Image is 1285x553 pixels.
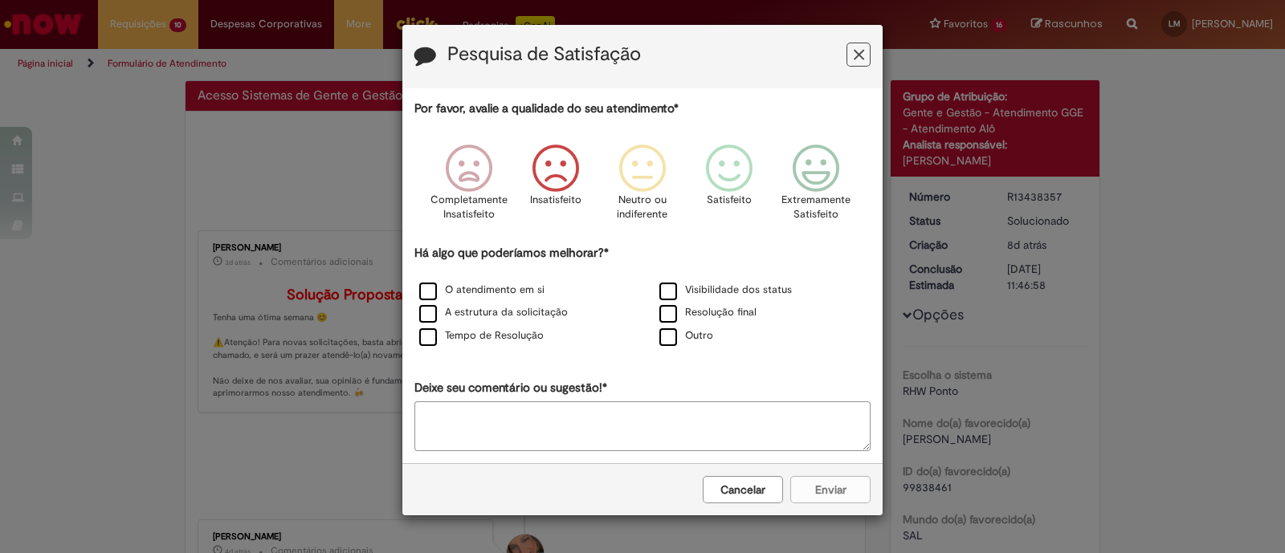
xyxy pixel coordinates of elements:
label: Resolução final [659,305,757,320]
label: Outro [659,328,713,344]
div: Completamente Insatisfeito [427,132,509,242]
label: Deixe seu comentário ou sugestão!* [414,380,607,396]
p: Completamente Insatisfeito [430,193,508,222]
label: Pesquisa de Satisfação [447,44,641,65]
label: Tempo de Resolução [419,328,544,344]
label: O atendimento em si [419,283,545,298]
label: Por favor, avalie a qualidade do seu atendimento* [414,100,679,117]
label: Visibilidade dos status [659,283,792,298]
div: Extremamente Satisfeito [775,132,857,242]
div: Insatisfeito [515,132,597,242]
p: Insatisfeito [530,193,581,208]
p: Satisfeito [707,193,752,208]
p: Extremamente Satisfeito [781,193,851,222]
div: Neutro ou indiferente [602,132,683,242]
button: Cancelar [703,476,783,503]
div: Há algo que poderíamos melhorar?* [414,245,871,348]
label: A estrutura da solicitação [419,305,568,320]
div: Satisfeito [688,132,770,242]
p: Neutro ou indiferente [614,193,671,222]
